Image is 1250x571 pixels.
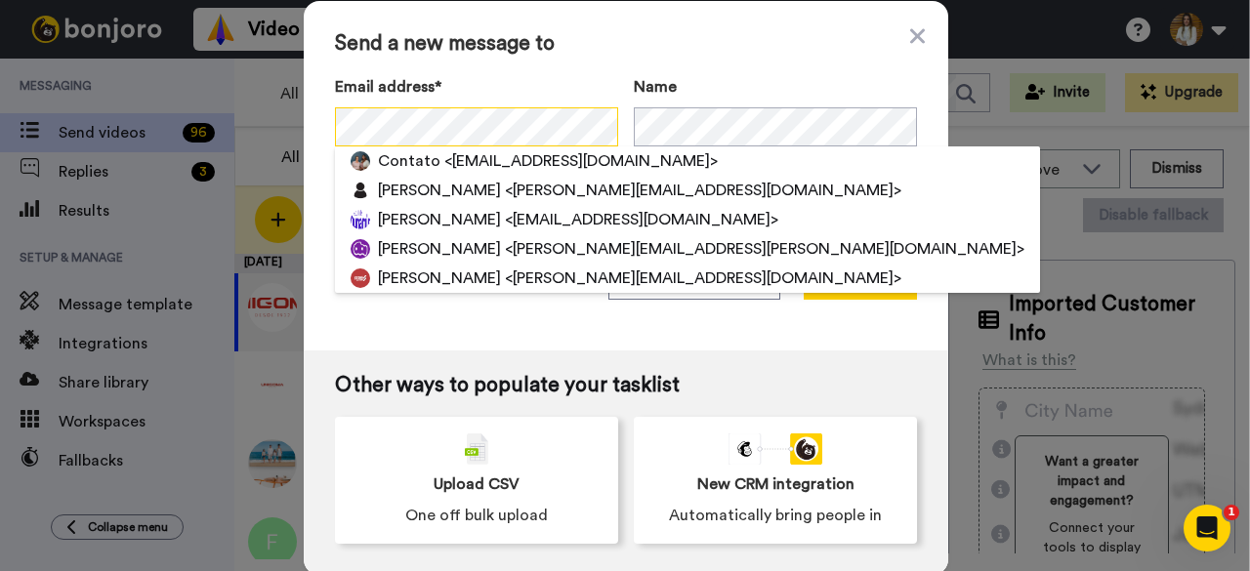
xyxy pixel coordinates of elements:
[351,210,370,229] img: ebd946a0-99fd-4d3b-a1d1-c869afa9fbc2.png
[335,75,618,99] label: Email address*
[697,472,854,496] span: New CRM integration
[505,179,901,202] span: <[PERSON_NAME][EMAIL_ADDRESS][DOMAIN_NAME]>
[378,179,501,202] span: [PERSON_NAME]
[1224,505,1239,520] span: 1
[505,208,778,231] span: <[EMAIL_ADDRESS][DOMAIN_NAME]>
[335,32,917,56] span: Send a new message to
[351,181,370,200] img: 8849582f-4683-46f1-8996-646df87739b1.png
[669,504,882,527] span: Automatically bring people in
[351,239,370,259] img: 257de540-3bfa-4c6a-b3d9-b8f6668b2d59.jpg
[729,433,822,465] div: animation
[378,208,501,231] span: [PERSON_NAME]
[378,266,501,290] span: [PERSON_NAME]
[505,266,901,290] span: <[PERSON_NAME][EMAIL_ADDRESS][DOMAIN_NAME]>
[351,151,370,171] img: c6dde2ad-8be1-41d5-935a-4ca4597df961.jpg
[378,149,440,173] span: Contato
[465,433,488,465] img: csv-grey.png
[1184,505,1230,551] iframe: Intercom live chat
[634,75,677,99] span: Name
[351,268,370,288] img: 352829a4-adba-40c0-a4c9-ed03c4fd05cf.png
[505,237,1024,261] span: <[PERSON_NAME][EMAIL_ADDRESS][PERSON_NAME][DOMAIN_NAME]>
[444,149,718,173] span: <[EMAIL_ADDRESS][DOMAIN_NAME]>
[378,237,501,261] span: [PERSON_NAME]
[405,504,548,527] span: One off bulk upload
[335,374,917,397] span: Other ways to populate your tasklist
[434,472,520,496] span: Upload CSV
